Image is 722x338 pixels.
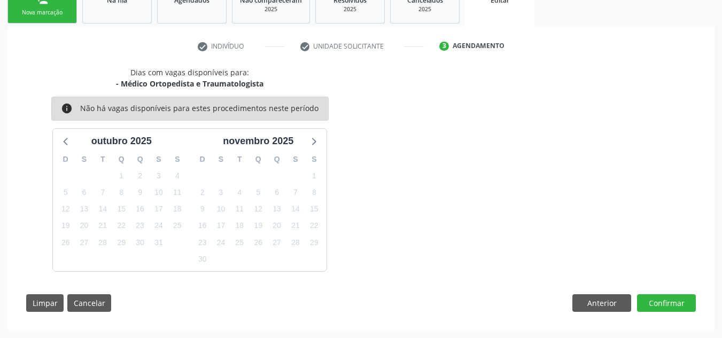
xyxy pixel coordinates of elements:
[170,185,185,200] span: sábado, 11 de outubro de 2025
[114,218,129,233] span: quarta-feira, 22 de outubro de 2025
[251,218,266,233] span: quarta-feira, 19 de novembro de 2025
[307,235,322,250] span: sábado, 29 de novembro de 2025
[170,202,185,217] span: sábado, 18 de outubro de 2025
[61,103,73,114] i: info
[251,202,266,217] span: quarta-feira, 12 de novembro de 2025
[114,185,129,200] span: quarta-feira, 8 de outubro de 2025
[151,202,166,217] span: sexta-feira, 17 de outubro de 2025
[269,218,284,233] span: quinta-feira, 20 de novembro de 2025
[131,151,150,168] div: Q
[195,202,210,217] span: domingo, 9 de novembro de 2025
[77,185,92,200] span: segunda-feira, 6 de outubro de 2025
[58,185,73,200] span: domingo, 5 de outubro de 2025
[288,185,303,200] span: sexta-feira, 7 de novembro de 2025
[151,168,166,183] span: sexta-feira, 3 de outubro de 2025
[214,202,229,217] span: segunda-feira, 10 de novembro de 2025
[75,151,94,168] div: S
[269,235,284,250] span: quinta-feira, 27 de novembro de 2025
[170,168,185,183] span: sábado, 4 de outubro de 2025
[133,218,147,233] span: quinta-feira, 23 de outubro de 2025
[307,168,322,183] span: sábado, 1 de novembro de 2025
[195,251,210,266] span: domingo, 30 de novembro de 2025
[214,185,229,200] span: segunda-feira, 3 de novembro de 2025
[56,151,75,168] div: D
[288,202,303,217] span: sexta-feira, 14 de novembro de 2025
[58,218,73,233] span: domingo, 19 de outubro de 2025
[232,185,247,200] span: terça-feira, 4 de novembro de 2025
[269,185,284,200] span: quinta-feira, 6 de novembro de 2025
[269,202,284,217] span: quinta-feira, 13 de novembro de 2025
[240,5,302,13] div: 2025
[398,5,452,13] div: 2025
[232,218,247,233] span: terça-feira, 18 de novembro de 2025
[77,218,92,233] span: segunda-feira, 20 de outubro de 2025
[15,9,69,17] div: Nova marcação
[219,134,298,148] div: novembro 2025
[195,185,210,200] span: domingo, 2 de novembro de 2025
[95,235,110,250] span: terça-feira, 28 de outubro de 2025
[249,151,268,168] div: Q
[232,202,247,217] span: terça-feira, 11 de novembro de 2025
[133,202,147,217] span: quinta-feira, 16 de outubro de 2025
[193,151,212,168] div: D
[114,202,129,217] span: quarta-feira, 15 de outubro de 2025
[95,185,110,200] span: terça-feira, 7 de outubro de 2025
[214,235,229,250] span: segunda-feira, 24 de novembro de 2025
[77,235,92,250] span: segunda-feira, 27 de outubro de 2025
[95,202,110,217] span: terça-feira, 14 de outubro de 2025
[80,103,319,114] div: Não há vagas disponíveis para estes procedimentos neste período
[94,151,112,168] div: T
[232,235,247,250] span: terça-feira, 25 de novembro de 2025
[230,151,249,168] div: T
[195,218,210,233] span: domingo, 16 de novembro de 2025
[251,185,266,200] span: quarta-feira, 5 de novembro de 2025
[133,235,147,250] span: quinta-feira, 30 de outubro de 2025
[307,202,322,217] span: sábado, 15 de novembro de 2025
[58,235,73,250] span: domingo, 26 de outubro de 2025
[112,151,131,168] div: Q
[151,235,166,250] span: sexta-feira, 31 de outubro de 2025
[133,168,147,183] span: quinta-feira, 2 de outubro de 2025
[58,202,73,217] span: domingo, 12 de outubro de 2025
[95,218,110,233] span: terça-feira, 21 de outubro de 2025
[214,218,229,233] span: segunda-feira, 17 de novembro de 2025
[288,235,303,250] span: sexta-feira, 28 de novembro de 2025
[151,185,166,200] span: sexta-feira, 10 de outubro de 2025
[114,235,129,250] span: quarta-feira, 29 de outubro de 2025
[572,294,631,312] button: Anterior
[439,42,449,51] div: 3
[151,218,166,233] span: sexta-feira, 24 de outubro de 2025
[168,151,187,168] div: S
[170,218,185,233] span: sábado, 25 de outubro de 2025
[87,134,156,148] div: outubro 2025
[305,151,323,168] div: S
[323,5,377,13] div: 2025
[268,151,286,168] div: Q
[453,41,504,51] div: Agendamento
[307,218,322,233] span: sábado, 22 de novembro de 2025
[637,294,696,312] button: Confirmar
[307,185,322,200] span: sábado, 8 de novembro de 2025
[114,168,129,183] span: quarta-feira, 1 de outubro de 2025
[26,294,64,312] button: Limpar
[116,67,263,89] div: Dias com vagas disponíveis para:
[150,151,168,168] div: S
[251,235,266,250] span: quarta-feira, 26 de novembro de 2025
[286,151,305,168] div: S
[116,78,263,89] div: - Médico Ortopedista e Traumatologista
[212,151,230,168] div: S
[288,218,303,233] span: sexta-feira, 21 de novembro de 2025
[133,185,147,200] span: quinta-feira, 9 de outubro de 2025
[195,235,210,250] span: domingo, 23 de novembro de 2025
[77,202,92,217] span: segunda-feira, 13 de outubro de 2025
[67,294,111,312] button: Cancelar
